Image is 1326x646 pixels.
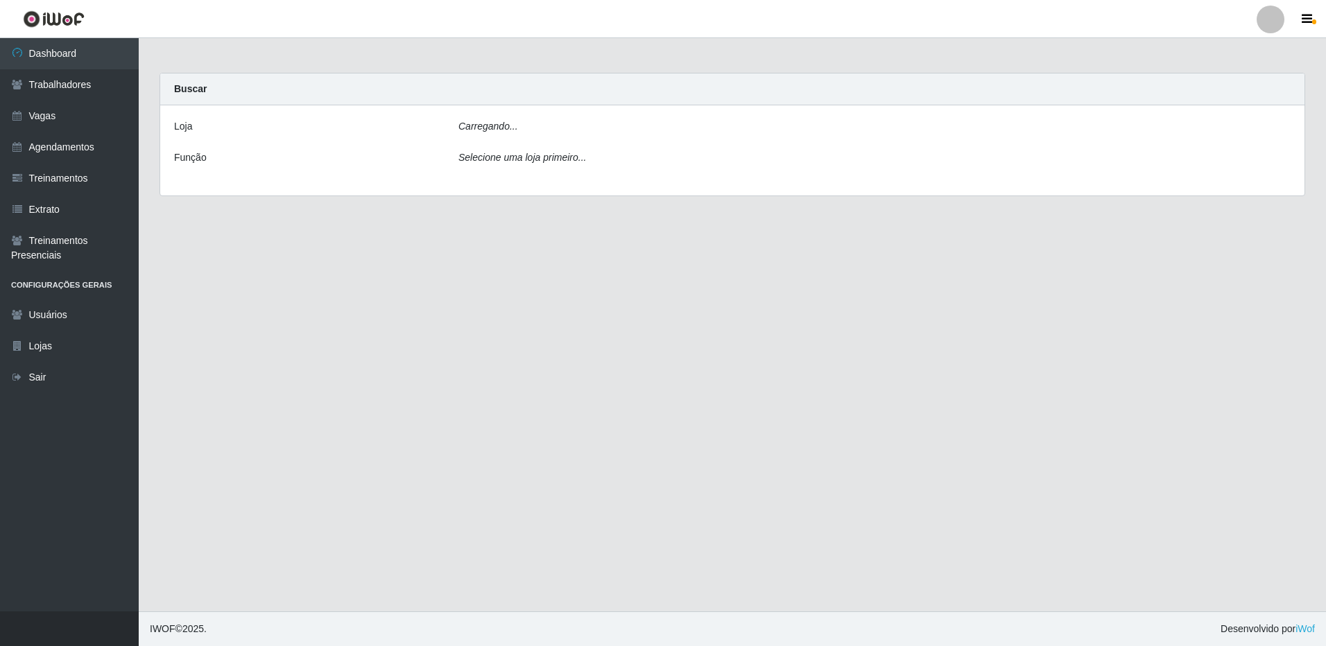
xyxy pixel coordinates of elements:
[174,83,207,94] strong: Buscar
[1221,622,1315,636] span: Desenvolvido por
[458,121,518,132] i: Carregando...
[23,10,85,28] img: CoreUI Logo
[174,150,207,165] label: Função
[150,622,207,636] span: © 2025 .
[174,119,192,134] label: Loja
[1295,623,1315,634] a: iWof
[458,152,586,163] i: Selecione uma loja primeiro...
[150,623,175,634] span: IWOF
